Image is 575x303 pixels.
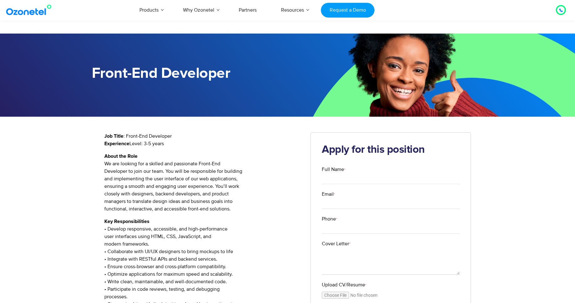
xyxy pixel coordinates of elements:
[92,65,288,82] h1: Front-End Developer
[104,154,138,159] strong: About the Role
[104,132,301,147] p: : Front-End Developer Level: 3-5 years
[104,134,123,139] strong: Job Title
[322,144,460,156] h2: Apply for this position
[322,240,460,247] label: Cover Letter
[322,215,460,223] label: Phone
[104,141,129,146] strong: Experience
[104,219,149,224] strong: Key Responsibilities
[104,152,301,213] p: We are looking for a skilled and passionate Front-End Developer to join our team. You will be res...
[322,166,460,173] label: Full Name
[322,281,460,289] label: Upload CV/Resume
[321,3,374,18] a: Request a Demo
[322,190,460,198] label: Email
